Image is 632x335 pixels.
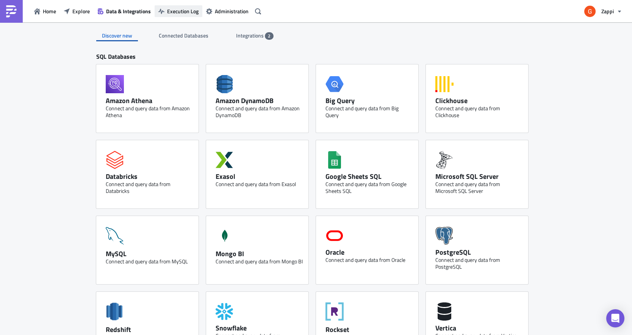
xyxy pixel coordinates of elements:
[106,7,151,15] span: Data & Integrations
[216,105,303,119] div: Connect and query data from Amazon DynamoDB
[202,5,252,17] button: Administration
[106,105,193,119] div: Connect and query data from Amazon Athena
[435,172,522,181] div: Microsoft SQL Server
[580,3,626,20] button: Zappi
[435,248,522,257] div: PostgreSQL
[435,105,522,119] div: Connect and query data from Clickhouse
[94,5,155,17] button: Data & Integrations
[106,181,193,194] div: Connect and query data from Databricks
[216,172,303,181] div: Exasol
[216,181,303,188] div: Connect and query data from Exasol
[106,96,193,105] div: Amazon Athena
[216,324,303,332] div: Snowflake
[236,31,265,39] span: Integrations
[216,96,303,105] div: Amazon DynamoDB
[155,5,202,17] button: Execution Log
[60,5,94,17] button: Explore
[325,325,413,334] div: Rockset
[106,325,193,334] div: Redshift
[43,7,56,15] span: Home
[435,324,522,332] div: Vertica
[159,31,210,39] span: Connected Databases
[215,7,249,15] span: Administration
[96,53,536,64] div: SQL Databases
[5,5,17,17] img: PushMetrics
[325,105,413,119] div: Connect and query data from Big Query
[435,181,522,194] div: Connect and query data from Microsoft SQL Server
[601,7,614,15] span: Zappi
[72,7,90,15] span: Explore
[268,33,271,39] span: 2
[96,30,138,41] div: Discover new
[167,7,199,15] span: Execution Log
[106,249,193,258] div: MySQL
[435,257,522,270] div: Connect and query data from PostgreSQL
[606,309,624,327] div: Open Intercom Messenger
[325,172,413,181] div: Google Sheets SQL
[325,96,413,105] div: Big Query
[325,248,413,257] div: Oracle
[216,258,303,265] div: Connect and query data from Mongo BI
[325,257,413,263] div: Connect and query data from Oracle
[216,249,303,258] div: Mongo BI
[435,96,522,105] div: Clickhouse
[106,258,193,265] div: Connect and query data from MySQL
[325,181,413,194] div: Connect and query data from Google Sheets SQL
[106,172,193,181] div: Databricks
[30,5,60,17] button: Home
[584,5,596,18] img: Avatar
